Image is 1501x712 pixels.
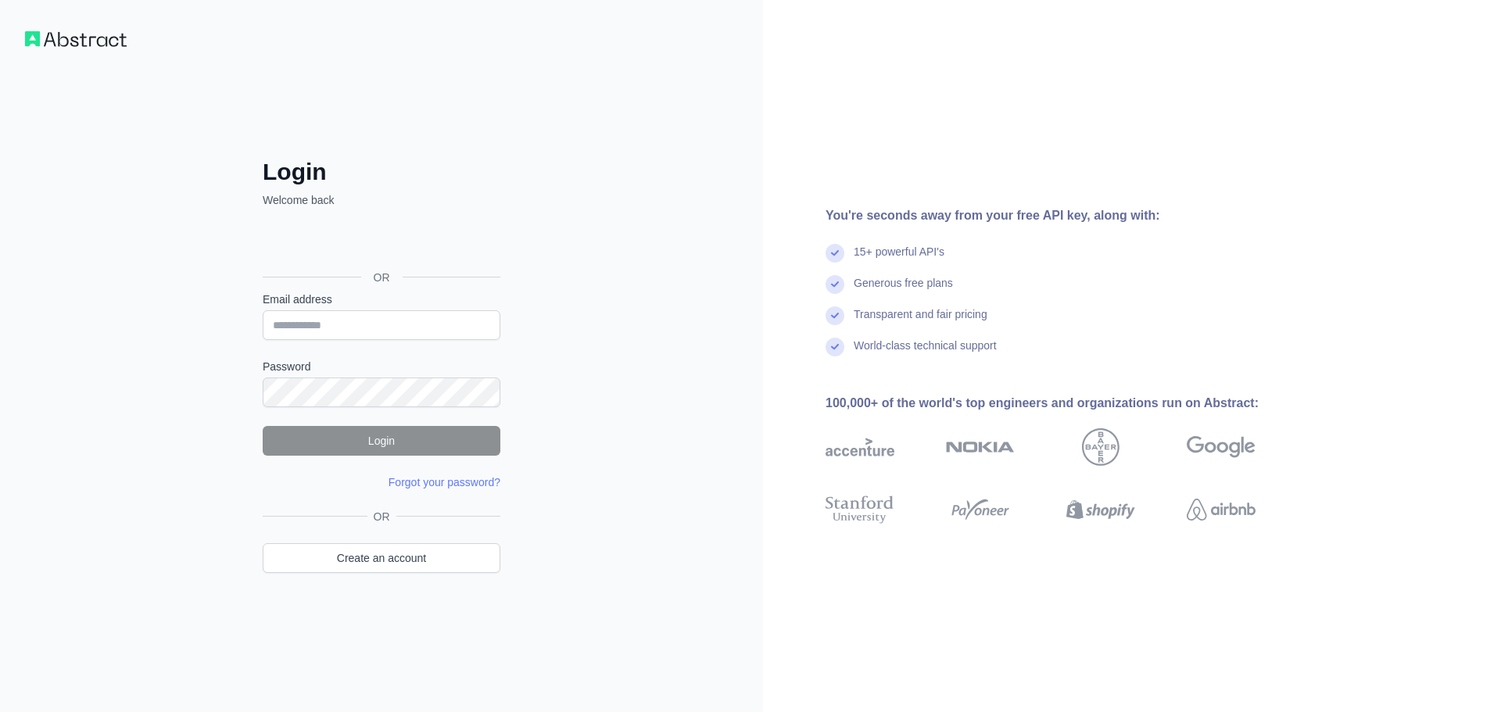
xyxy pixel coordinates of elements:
div: Generous free plans [854,275,953,306]
img: airbnb [1187,492,1256,527]
img: stanford university [826,492,894,527]
div: You're seconds away from your free API key, along with: [826,206,1306,225]
img: payoneer [946,492,1015,527]
span: OR [367,509,396,524]
a: Forgot your password? [389,476,500,488]
button: Login [263,426,500,456]
img: check mark [826,244,844,263]
img: check mark [826,306,844,325]
p: Welcome back [263,192,500,208]
iframe: Schaltfläche „Über Google anmelden“ [255,225,505,259]
label: Password [263,359,500,374]
img: google [1187,428,1256,466]
img: nokia [946,428,1015,466]
span: OR [361,270,403,285]
div: 100,000+ of the world's top engineers and organizations run on Abstract: [826,394,1306,413]
img: shopify [1066,492,1135,527]
div: 15+ powerful API's [854,244,944,275]
a: Create an account [263,543,500,573]
div: World-class technical support [854,338,997,369]
h2: Login [263,158,500,186]
label: Email address [263,292,500,307]
div: Transparent and fair pricing [854,306,987,338]
img: accenture [826,428,894,466]
img: Workflow [25,31,127,47]
img: bayer [1082,428,1119,466]
img: check mark [826,338,844,356]
img: check mark [826,275,844,294]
